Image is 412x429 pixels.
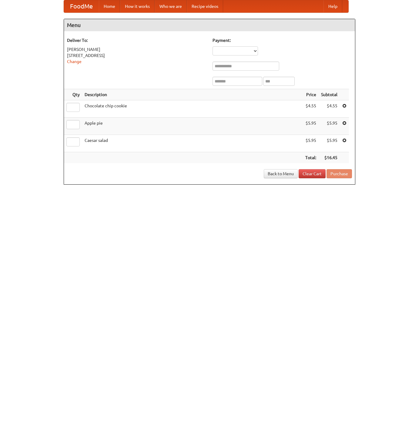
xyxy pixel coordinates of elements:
[327,169,352,178] button: Purchase
[64,89,82,100] th: Qty
[187,0,223,12] a: Recipe videos
[82,100,303,118] td: Chocolate chip cookie
[299,169,326,178] a: Clear Cart
[82,118,303,135] td: Apple pie
[99,0,120,12] a: Home
[319,118,340,135] td: $5.95
[303,135,319,152] td: $5.95
[67,59,82,64] a: Change
[264,169,298,178] a: Back to Menu
[67,52,206,59] div: [STREET_ADDRESS]
[319,89,340,100] th: Subtotal
[303,118,319,135] td: $5.95
[67,37,206,43] h5: Deliver To:
[303,152,319,163] th: Total:
[319,100,340,118] td: $4.55
[67,46,206,52] div: [PERSON_NAME]
[303,89,319,100] th: Price
[303,100,319,118] td: $4.55
[155,0,187,12] a: Who we are
[319,135,340,152] td: $5.95
[64,19,355,31] h4: Menu
[120,0,155,12] a: How it works
[319,152,340,163] th: $16.45
[82,135,303,152] td: Caesar salad
[82,89,303,100] th: Description
[213,37,352,43] h5: Payment:
[64,0,99,12] a: FoodMe
[323,0,342,12] a: Help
